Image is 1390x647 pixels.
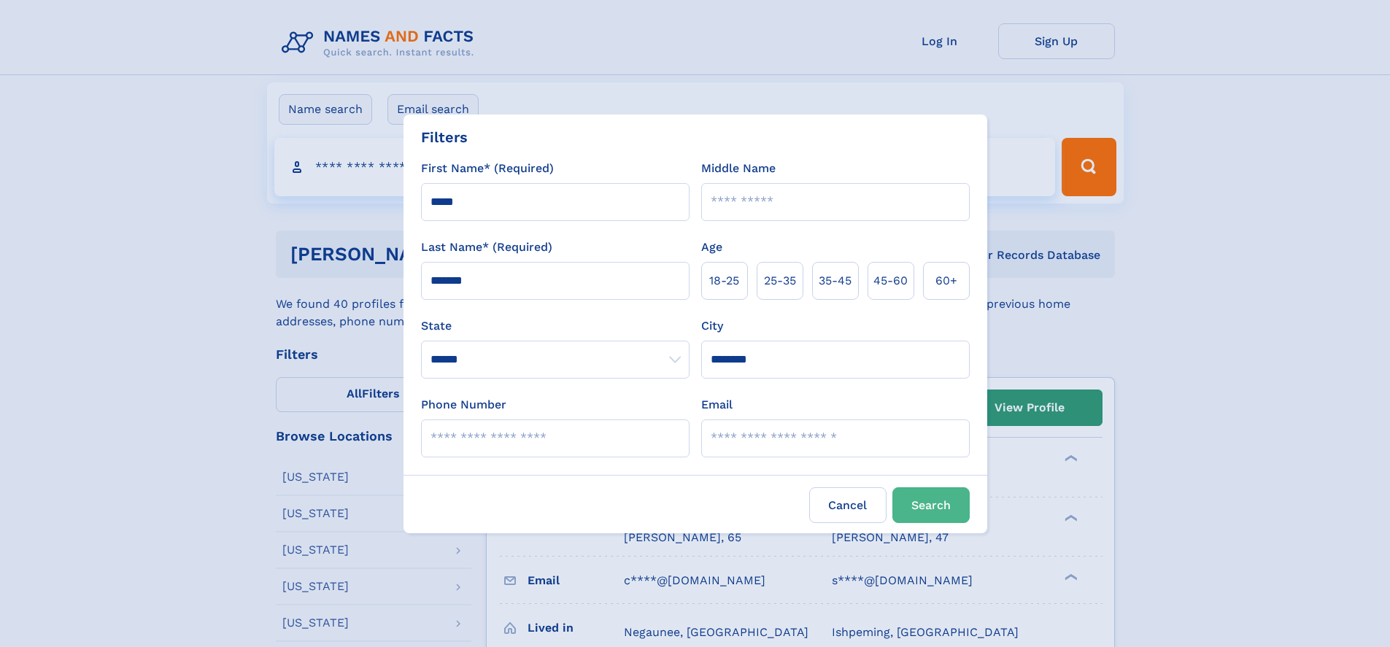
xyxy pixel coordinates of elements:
label: Phone Number [421,396,506,414]
label: Email [701,396,733,414]
button: Search [892,487,970,523]
span: 45‑60 [873,272,908,290]
label: Cancel [809,487,887,523]
label: Middle Name [701,160,776,177]
span: 60+ [935,272,957,290]
label: City [701,317,723,335]
label: Age [701,239,722,256]
div: Filters [421,126,468,148]
label: Last Name* (Required) [421,239,552,256]
span: 25‑35 [764,272,796,290]
span: 35‑45 [819,272,852,290]
label: First Name* (Required) [421,160,554,177]
span: 18‑25 [709,272,739,290]
label: State [421,317,690,335]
